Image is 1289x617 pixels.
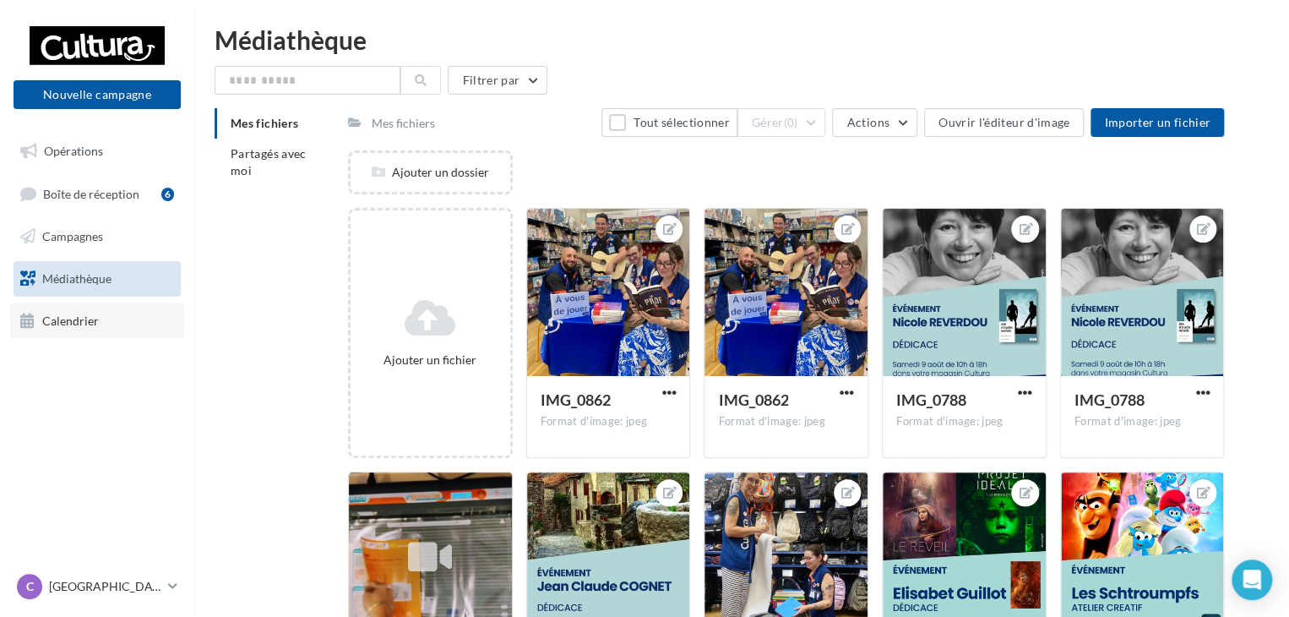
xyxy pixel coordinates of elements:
[718,390,788,409] span: IMG_0862
[215,27,1269,52] div: Médiathèque
[10,219,184,254] a: Campagnes
[231,146,307,177] span: Partagés avec moi
[42,271,111,286] span: Médiathèque
[357,352,503,369] div: Ajouter un fichier
[10,176,184,212] a: Boîte de réception6
[846,115,889,129] span: Actions
[601,108,737,137] button: Tout sélectionner
[832,108,916,137] button: Actions
[161,188,174,201] div: 6
[896,390,966,409] span: IMG_0788
[14,571,181,603] a: C [GEOGRAPHIC_DATA]
[10,134,184,169] a: Opérations
[10,303,184,339] a: Calendrier
[541,414,677,429] div: Format d'image: jpeg
[784,116,798,129] span: (0)
[49,578,161,595] p: [GEOGRAPHIC_DATA]
[737,108,826,137] button: Gérer(0)
[26,578,34,595] span: C
[372,115,435,132] div: Mes fichiers
[42,313,99,327] span: Calendrier
[1074,390,1145,409] span: IMG_0788
[351,164,510,181] div: Ajouter un dossier
[42,229,103,243] span: Campagnes
[924,108,1084,137] button: Ouvrir l'éditeur d'image
[14,80,181,109] button: Nouvelle campagne
[718,414,854,429] div: Format d'image: jpeg
[43,186,139,200] span: Boîte de réception
[231,116,298,130] span: Mes fichiers
[1074,414,1210,429] div: Format d'image: jpeg
[10,261,184,297] a: Médiathèque
[1090,108,1224,137] button: Importer un fichier
[896,414,1032,429] div: Format d'image: jpeg
[448,66,547,95] button: Filtrer par
[1232,560,1272,600] div: Open Intercom Messenger
[1104,115,1210,129] span: Importer un fichier
[44,144,103,158] span: Opérations
[541,390,611,409] span: IMG_0862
